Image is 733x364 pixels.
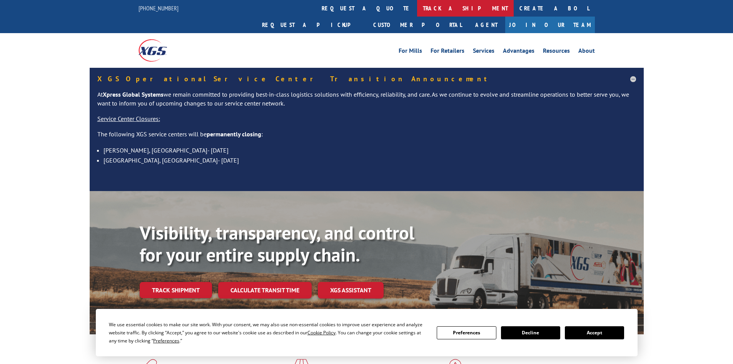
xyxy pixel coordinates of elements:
[399,48,422,56] a: For Mills
[104,155,636,165] li: [GEOGRAPHIC_DATA], [GEOGRAPHIC_DATA]- [DATE]
[501,326,560,339] button: Decline
[318,282,384,299] a: XGS ASSISTANT
[307,329,336,336] span: Cookie Policy
[473,48,494,56] a: Services
[256,17,367,33] a: Request a pickup
[96,309,638,356] div: Cookie Consent Prompt
[97,130,636,145] p: The following XGS service centers will be :
[505,17,595,33] a: Join Our Team
[103,91,164,98] strong: Xpress Global Systems
[437,326,496,339] button: Preferences
[431,48,464,56] a: For Retailers
[207,130,261,138] strong: permanently closing
[468,17,505,33] a: Agent
[140,282,212,298] a: Track shipment
[109,320,427,345] div: We use essential cookies to make our site work. With your consent, we may also use non-essential ...
[139,4,179,12] a: [PHONE_NUMBER]
[503,48,534,56] a: Advantages
[578,48,595,56] a: About
[97,75,636,82] h5: XGS Operational Service Center Transition Announcement
[104,145,636,155] li: [PERSON_NAME], [GEOGRAPHIC_DATA]- [DATE]
[565,326,624,339] button: Accept
[218,282,312,299] a: Calculate transit time
[153,337,179,344] span: Preferences
[543,48,570,56] a: Resources
[97,115,160,122] u: Service Center Closures:
[367,17,468,33] a: Customer Portal
[97,90,636,115] p: At we remain committed to providing best-in-class logistics solutions with efficiency, reliabilit...
[140,221,414,267] b: Visibility, transparency, and control for your entire supply chain.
